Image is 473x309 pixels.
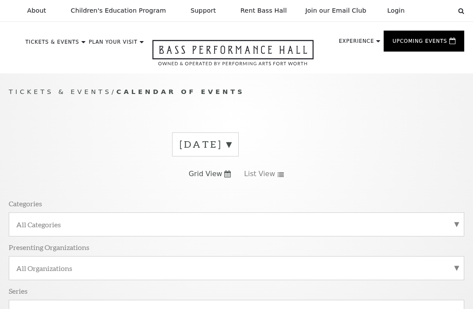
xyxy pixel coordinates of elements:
[27,7,46,14] p: About
[240,7,287,14] p: Rent Bass Hall
[71,7,166,14] p: Children's Education Program
[25,40,79,49] p: Tickets & Events
[9,199,42,208] p: Categories
[339,39,374,49] p: Experience
[191,7,216,14] p: Support
[244,169,275,179] span: List View
[9,88,112,95] span: Tickets & Events
[89,40,138,49] p: Plan Your Visit
[9,87,464,97] p: /
[419,7,450,15] select: Select:
[9,286,28,295] p: Series
[189,169,222,179] span: Grid View
[16,264,457,273] label: All Organizations
[392,39,447,49] p: Upcoming Events
[9,243,89,252] p: Presenting Organizations
[16,220,457,229] label: All Categories
[180,138,231,151] label: [DATE]
[116,88,245,95] span: Calendar of Events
